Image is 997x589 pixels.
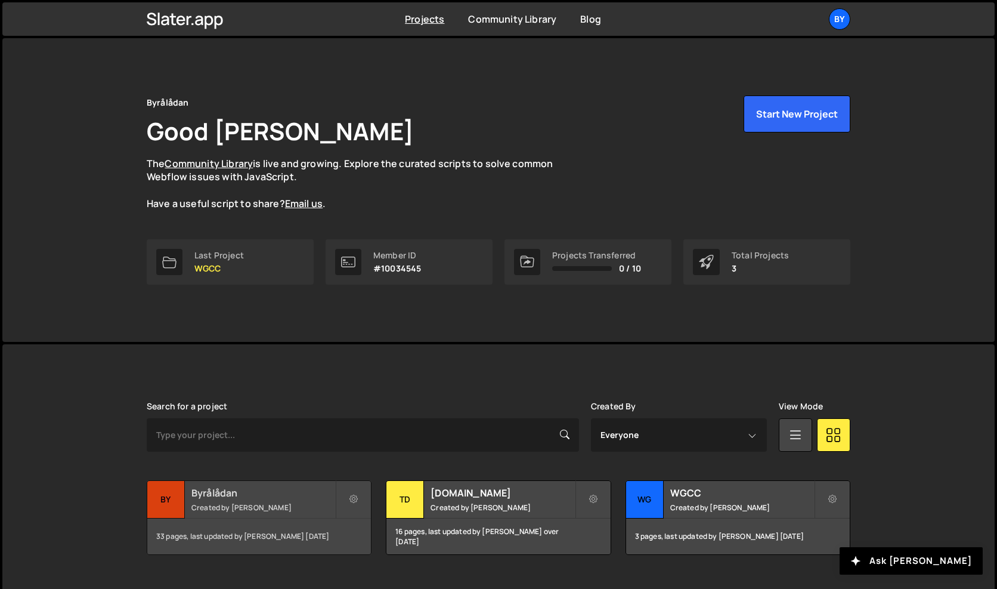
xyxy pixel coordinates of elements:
h2: WGCC [670,486,814,499]
a: WG WGCC Created by [PERSON_NAME] 3 pages, last updated by [PERSON_NAME] [DATE] [626,480,850,555]
small: Created by [PERSON_NAME] [191,502,335,513]
div: Last Project [194,251,244,260]
p: 3 [732,264,789,273]
h2: [DOMAIN_NAME] [431,486,574,499]
input: Type your project... [147,418,579,452]
div: Byrålådan [147,95,188,110]
h1: Good [PERSON_NAME] [147,115,414,147]
p: WGCC [194,264,244,273]
button: Start New Project [744,95,850,132]
div: WG [626,481,664,519]
label: Search for a project [147,402,227,411]
label: Created By [591,402,636,411]
div: Projects Transferred [552,251,641,260]
span: 0 / 10 [619,264,641,273]
label: View Mode [779,402,823,411]
div: 33 pages, last updated by [PERSON_NAME] [DATE] [147,519,371,554]
button: Ask [PERSON_NAME] [840,547,983,575]
small: Created by [PERSON_NAME] [670,502,814,513]
p: The is live and growing. Explore the curated scripts to solve common Webflow issues with JavaScri... [147,157,576,211]
a: Email us [285,197,323,210]
div: 3 pages, last updated by [PERSON_NAME] [DATE] [626,519,850,554]
a: By Byrålådan Created by [PERSON_NAME] 33 pages, last updated by [PERSON_NAME] [DATE] [147,480,371,555]
a: Projects [405,13,444,26]
a: Last Project WGCC [147,239,314,285]
div: By [147,481,185,519]
a: By [829,8,850,30]
a: Community Library [165,157,253,170]
h2: Byrålådan [191,486,335,499]
div: Total Projects [732,251,789,260]
div: 16 pages, last updated by [PERSON_NAME] over [DATE] [386,519,610,554]
div: Td [386,481,424,519]
a: Blog [580,13,601,26]
a: Community Library [468,13,556,26]
div: Member ID [373,251,421,260]
p: #10034545 [373,264,421,273]
small: Created by [PERSON_NAME] [431,502,574,513]
a: Td [DOMAIN_NAME] Created by [PERSON_NAME] 16 pages, last updated by [PERSON_NAME] over [DATE] [386,480,611,555]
